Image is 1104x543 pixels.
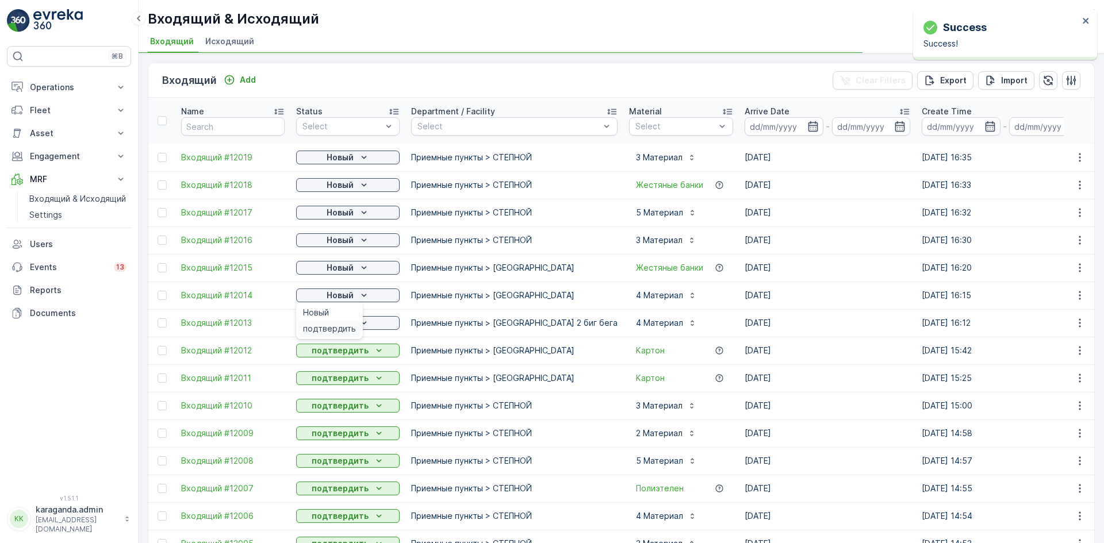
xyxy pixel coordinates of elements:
p: Success! [923,38,1079,49]
div: Toggle Row Selected [158,373,167,383]
div: KK [10,510,28,528]
span: Входящий #12015 [181,262,285,274]
p: Arrive Date [745,106,789,117]
p: ⌘B [112,52,123,61]
div: Toggle Row Selected [158,263,167,272]
button: подтвердить [296,426,400,440]
div: Toggle Row Selected [158,236,167,245]
p: Events [30,261,107,273]
span: Исходящий [205,36,254,47]
img: logo [7,9,30,32]
ul: Новый [296,302,363,339]
a: Входящий #12012 [181,345,285,356]
button: Engagement [7,145,131,168]
button: 4 Материал [629,314,704,332]
td: [DATE] [739,337,916,364]
button: подтвердить [296,371,400,385]
span: Входящий #12010 [181,400,285,411]
p: Новый [327,290,354,301]
span: Входящий [150,36,194,47]
div: Toggle Row Selected [158,511,167,521]
button: KKkaraganda.admin[EMAIL_ADDRESS][DOMAIN_NAME] [7,504,131,534]
p: Select [417,121,600,132]
p: Приемные пункты > СТЕПНОЙ [411,510,618,522]
a: Documents [7,302,131,325]
div: Toggle Row Selected [158,180,167,190]
p: подтвердить [312,400,369,411]
p: 4 Материал [636,510,683,522]
td: [DATE] [739,364,916,392]
p: Select [302,121,382,132]
p: Fleet [30,105,108,116]
button: 4 Материал [629,286,704,305]
button: 3 Материал [629,231,703,249]
td: [DATE] 16:32 [916,199,1093,226]
td: [DATE] 16:15 [916,282,1093,309]
p: подтвердить [312,372,369,384]
button: Asset [7,122,131,145]
a: Входящий #12009 [181,428,285,439]
p: Engagement [30,151,108,162]
a: Входящий #12016 [181,234,285,246]
div: Toggle Row Selected [158,291,167,300]
p: 3 Материал [636,152,683,163]
td: [DATE] 15:42 [916,337,1093,364]
p: Users [30,238,126,250]
p: 5 Материал [636,455,683,467]
td: [DATE] [739,502,916,530]
p: Name [181,106,204,117]
p: karaganda.admin [36,504,118,515]
a: Картон [636,372,665,384]
div: Toggle Row Selected [158,153,167,162]
div: Toggle Row Selected [158,346,167,355]
p: Приемные пункты > СТЕПНОЙ [411,455,618,467]
p: Приемные пункты > СТЕПНОЙ [411,179,618,191]
button: подтвердить [296,399,400,413]
td: [DATE] 16:33 [916,171,1093,199]
td: [DATE] [739,226,916,254]
td: [DATE] [739,447,916,475]
input: dd/mm/yyyy [745,117,823,136]
div: Toggle Row Selected [158,318,167,328]
a: Жестяные банки [636,179,703,191]
div: Toggle Row Selected [158,429,167,438]
button: 3 Материал [629,396,703,415]
p: Новый [327,152,354,163]
p: Приемные пункты > СТЕПНОЙ [411,207,618,218]
p: 3 Материал [636,234,683,246]
p: Приемные пункты > [GEOGRAPHIC_DATA] 2 биг бега [411,317,618,329]
td: [DATE] 15:25 [916,364,1093,392]
td: [DATE] 16:12 [916,309,1093,337]
button: Clear Filters [833,71,913,90]
td: [DATE] 15:00 [916,392,1093,419]
p: Import [1001,75,1028,86]
p: 3 Материал [636,400,683,411]
a: Жестяные банки [636,262,703,274]
p: Приемные пункты > [GEOGRAPHIC_DATA] [411,290,618,301]
p: 4 Материал [636,317,683,329]
p: Приемные пункты > [GEOGRAPHIC_DATA] [411,372,618,384]
button: 3 Материал [629,148,703,167]
td: [DATE] 14:57 [916,447,1093,475]
p: Export [940,75,967,86]
button: подтвердить [296,482,400,495]
span: Входящий #12014 [181,290,285,301]
button: подтвердить [296,454,400,468]
td: [DATE] [739,282,916,309]
div: Toggle Row Selected [158,484,167,493]
a: Входящий #12019 [181,152,285,163]
p: 4 Материал [636,290,683,301]
span: Входящий #12013 [181,317,285,329]
td: [DATE] 16:35 [916,144,1093,171]
button: подтвердить [296,344,400,357]
span: Новый [303,307,329,318]
a: Входящий #12011 [181,372,285,384]
p: Новый [327,179,354,191]
a: Reports [7,279,131,302]
td: [DATE] [739,419,916,447]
